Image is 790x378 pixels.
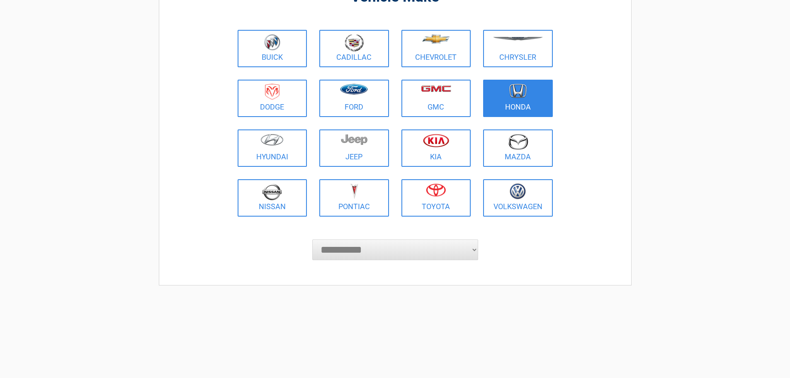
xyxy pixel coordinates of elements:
a: Cadillac [319,30,389,67]
a: GMC [401,80,471,117]
a: Nissan [238,179,307,217]
img: kia [423,134,449,147]
img: ford [340,84,368,95]
img: buick [264,34,280,51]
a: Buick [238,30,307,67]
img: toyota [426,183,446,197]
a: Chevrolet [401,30,471,67]
a: Dodge [238,80,307,117]
img: pontiac [350,183,358,199]
a: Volkswagen [483,179,553,217]
img: mazda [508,134,528,150]
a: Ford [319,80,389,117]
img: chevrolet [422,34,450,44]
a: Mazda [483,129,553,167]
a: Jeep [319,129,389,167]
img: honda [509,84,527,98]
a: Pontiac [319,179,389,217]
img: cadillac [345,34,364,51]
a: Honda [483,80,553,117]
img: gmc [421,85,451,92]
a: Chrysler [483,30,553,67]
a: Kia [401,129,471,167]
img: dodge [265,84,280,100]
img: hyundai [260,134,284,146]
a: Toyota [401,179,471,217]
img: jeep [341,134,367,145]
img: volkswagen [510,183,526,200]
a: Hyundai [238,129,307,167]
img: nissan [262,183,282,200]
img: chrysler [493,37,543,41]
